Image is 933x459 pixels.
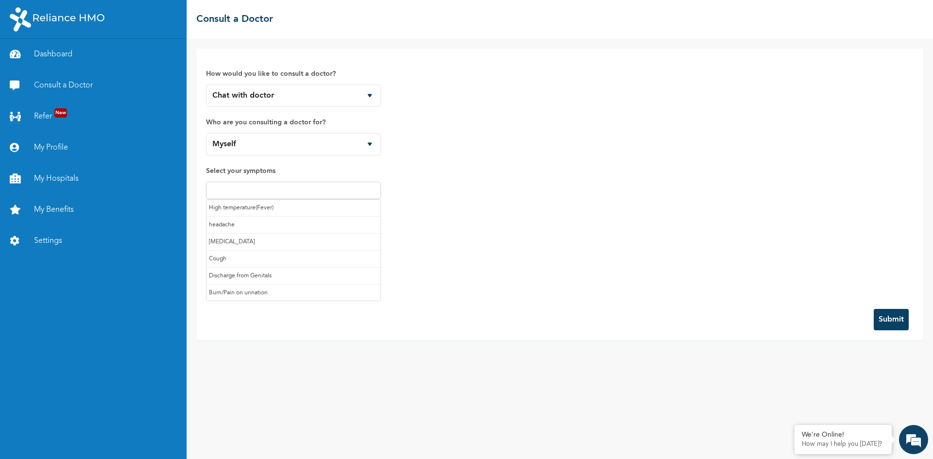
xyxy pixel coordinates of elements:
[5,346,95,353] span: Conversation
[196,12,273,27] h2: Consult a Doctor
[10,7,104,32] img: RelianceHMO's Logo
[159,5,183,28] div: Minimize live chat window
[51,54,163,67] div: Chat with us now
[802,441,884,448] p: How may I help you today?
[802,431,884,439] div: We're Online!
[209,202,378,214] p: High temperature(Fever)
[206,165,381,177] label: Select your symptoms
[209,219,378,231] p: headache
[206,117,381,128] label: Who are you consulting a doctor for?
[209,270,378,282] p: Discharge from Genitals
[54,108,67,118] span: New
[209,287,378,299] p: Burn/Pain on urination
[209,253,378,265] p: Cough
[56,137,134,236] span: We're online!
[874,309,909,330] button: Submit
[18,49,39,73] img: d_794563401_company_1708531726252_794563401
[209,236,378,248] p: [MEDICAL_DATA]
[206,68,381,80] label: How would you like to consult a doctor?
[95,329,186,359] div: FAQs
[5,295,185,329] textarea: Type your message and hit 'Enter'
